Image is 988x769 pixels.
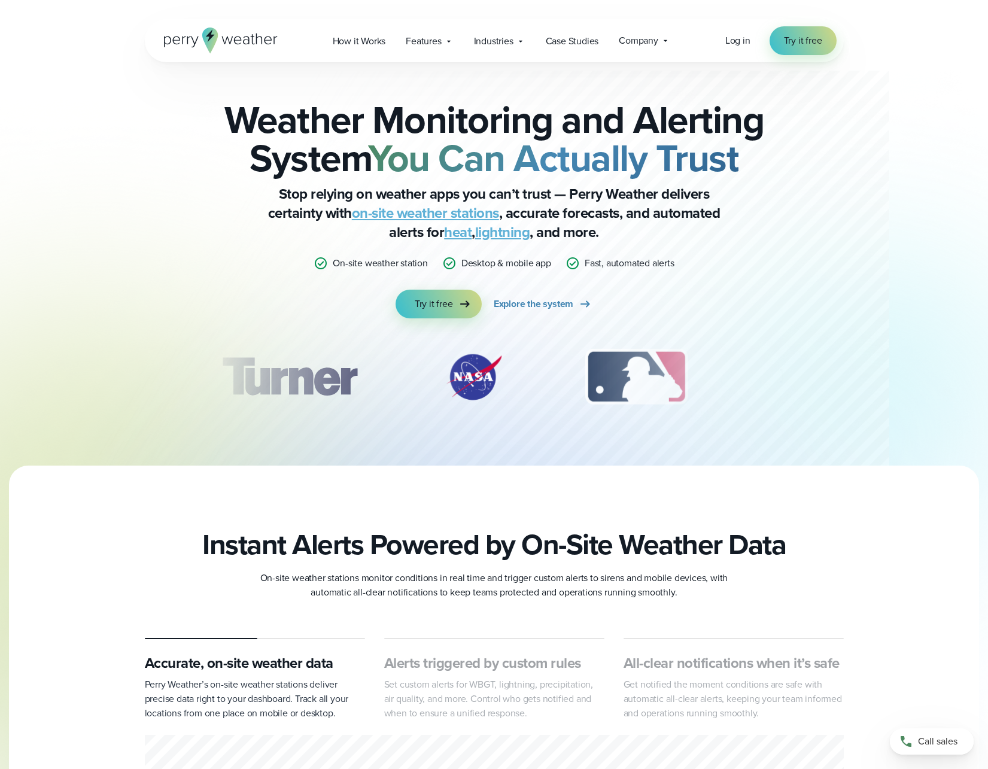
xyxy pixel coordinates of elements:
[396,290,482,318] a: Try it free
[475,221,530,243] a: lightning
[918,734,957,749] span: Call sales
[494,290,592,318] a: Explore the system
[573,347,700,407] img: MLB.svg
[494,297,573,311] span: Explore the system
[784,34,822,48] span: Try it free
[323,29,396,53] a: How it Works
[202,528,786,561] h2: Instant Alerts Powered by On-Site Weather Data
[255,184,734,242] p: Stop relying on weather apps you can’t trust — Perry Weather delivers certainty with , accurate f...
[368,130,738,186] strong: You Can Actually Trust
[725,34,750,47] span: Log in
[757,347,853,407] img: PGA.svg
[205,347,784,413] div: slideshow
[573,347,700,407] div: 3 of 12
[619,34,658,48] span: Company
[384,677,604,721] p: Set custom alerts for WBGT, lightning, precipitation, air quality, and more. Control who gets not...
[204,347,374,407] div: 1 of 12
[725,34,750,48] a: Log in
[624,654,844,673] h3: All-clear notifications when it’s safe
[890,728,974,755] a: Call sales
[432,347,516,407] img: NASA.svg
[352,202,499,224] a: on-site weather stations
[770,26,837,55] a: Try it free
[432,347,516,407] div: 2 of 12
[415,297,453,311] span: Try it free
[536,29,609,53] a: Case Studies
[624,677,844,721] p: Get notified the moment conditions are safe with automatic all-clear alerts, keeping your team in...
[204,347,374,407] img: Turner-Construction_1.svg
[333,256,427,270] p: On-site weather station
[255,571,734,600] p: On-site weather stations monitor conditions in real time and trigger custom alerts to sirens and ...
[205,101,784,177] h2: Weather Monitoring and Alerting System
[384,654,604,673] h3: Alerts triggered by custom rules
[406,34,441,48] span: Features
[145,654,365,673] h3: Accurate, on-site weather data
[461,256,551,270] p: Desktop & mobile app
[757,347,853,407] div: 4 of 12
[444,221,472,243] a: heat
[546,34,599,48] span: Case Studies
[474,34,513,48] span: Industries
[585,256,674,270] p: Fast, automated alerts
[333,34,386,48] span: How it Works
[145,677,365,721] p: Perry Weather’s on-site weather stations deliver precise data right to your dashboard. Track all ...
